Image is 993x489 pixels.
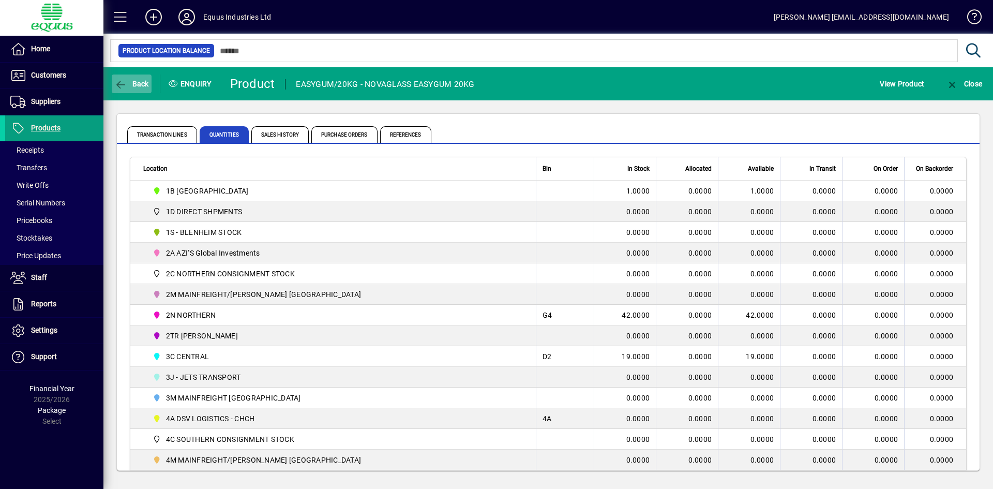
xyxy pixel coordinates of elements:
span: 0.0000 [813,373,836,381]
a: Staff [5,265,103,291]
span: 0.0000 [688,456,712,464]
td: 0.0000 [594,388,656,408]
a: Price Updates [5,247,103,264]
span: 2A AZI''S Global Investments [166,248,260,258]
button: Close [943,75,985,93]
span: 2M MAINFREIGHT/[PERSON_NAME] [GEOGRAPHIC_DATA] [166,289,362,300]
span: Quantities [200,126,249,143]
a: Home [5,36,103,62]
span: Transfers [10,164,47,172]
span: Bin [543,163,551,174]
span: Suppliers [31,97,61,106]
span: 3M MAINFREIGHT [GEOGRAPHIC_DATA] [166,393,301,403]
span: Close [946,80,982,88]
span: 1D DIRECT SHPMENTS [166,206,243,217]
a: Knowledge Base [959,2,980,36]
td: 0.0000 [594,367,656,388]
span: 0.0000 [688,187,712,195]
span: Package [38,406,66,414]
td: 0.0000 [594,429,656,450]
span: 0.0000 [688,228,712,236]
td: 0.0000 [718,367,780,388]
span: 0.0000 [813,332,836,340]
td: 0.0000 [904,325,966,346]
span: 4M MAINFREIGHT/[PERSON_NAME] [GEOGRAPHIC_DATA] [166,455,362,465]
td: 0.0000 [594,284,656,305]
span: Settings [31,326,57,334]
span: 3J - JETS TRANSPORT [166,372,241,382]
span: 0.0000 [813,208,836,216]
span: 2TR [PERSON_NAME] [166,331,238,341]
td: 0.0000 [594,263,656,284]
span: 2TR TOM RYAN CARTAGE [148,330,524,342]
span: 0.0000 [813,228,836,236]
div: EASYGUM/20KG - NOVAGLASS EASYGUM 20KG [296,76,474,93]
td: 42.0000 [718,305,780,325]
span: 0.0000 [875,393,898,403]
span: 0.0000 [875,206,898,217]
span: 1B BLENHEIM [148,185,524,197]
span: View Product [880,76,924,92]
span: 0.0000 [688,332,712,340]
td: 0.0000 [594,201,656,222]
td: 0.0000 [594,450,656,470]
span: Home [31,45,50,53]
span: 3C CENTRAL [148,350,524,363]
span: 0.0000 [875,455,898,465]
span: 0.0000 [688,373,712,381]
td: 0.0000 [904,305,966,325]
td: 0.0000 [904,243,966,263]
td: 42.0000 [594,305,656,325]
div: Product [230,76,275,92]
span: 4C SOUTHERN CONSIGNMENT STOCK [166,434,294,444]
td: 19.0000 [594,346,656,367]
span: 4C SOUTHERN CONSIGNMENT STOCK [148,433,524,446]
button: Add [137,8,170,26]
a: Stocktakes [5,229,103,247]
span: 0.0000 [875,372,898,382]
span: In Transit [809,163,836,174]
span: 0.0000 [813,311,836,319]
span: On Backorder [916,163,953,174]
span: 0.0000 [875,351,898,362]
td: 0.0000 [904,367,966,388]
td: 1.0000 [718,181,780,201]
span: 0.0000 [813,394,836,402]
td: 4A [536,408,594,429]
span: 0.0000 [875,434,898,444]
td: 0.0000 [718,450,780,470]
span: Receipts [10,146,44,154]
span: 0.0000 [875,310,898,320]
span: 0.0000 [875,331,898,341]
span: Pricebooks [10,216,52,225]
td: 0.0000 [718,222,780,243]
a: Receipts [5,141,103,159]
td: 0.0000 [904,346,966,367]
span: 4M MAINFREIGHT/OWENS CHRISTCHURCH [148,454,524,466]
span: 0.0000 [875,227,898,238]
span: Financial Year [29,384,74,393]
span: 3J - JETS TRANSPORT [148,371,524,383]
a: Write Offs [5,176,103,194]
span: 0.0000 [813,249,836,257]
td: 0.0000 [718,325,780,346]
span: 0.0000 [813,187,836,195]
span: 0.0000 [813,435,836,443]
span: Staff [31,273,47,281]
app-page-header-button: Back [103,75,160,93]
span: 4A DSV LOGISTICS - CHCH [148,412,524,425]
span: Write Offs [10,181,49,189]
span: Available [748,163,774,174]
span: 0.0000 [688,290,712,299]
span: Sales History [251,126,309,143]
span: Stocktakes [10,234,52,242]
span: 2C NORTHERN CONSIGNMENT STOCK [148,268,524,280]
td: 0.0000 [718,388,780,408]
span: Location [143,163,168,174]
a: Reports [5,291,103,317]
div: Enquiry [160,76,222,92]
span: Purchase Orders [311,126,378,143]
div: Equus Industries Ltd [203,9,272,25]
span: 0.0000 [875,269,898,279]
button: Profile [170,8,203,26]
